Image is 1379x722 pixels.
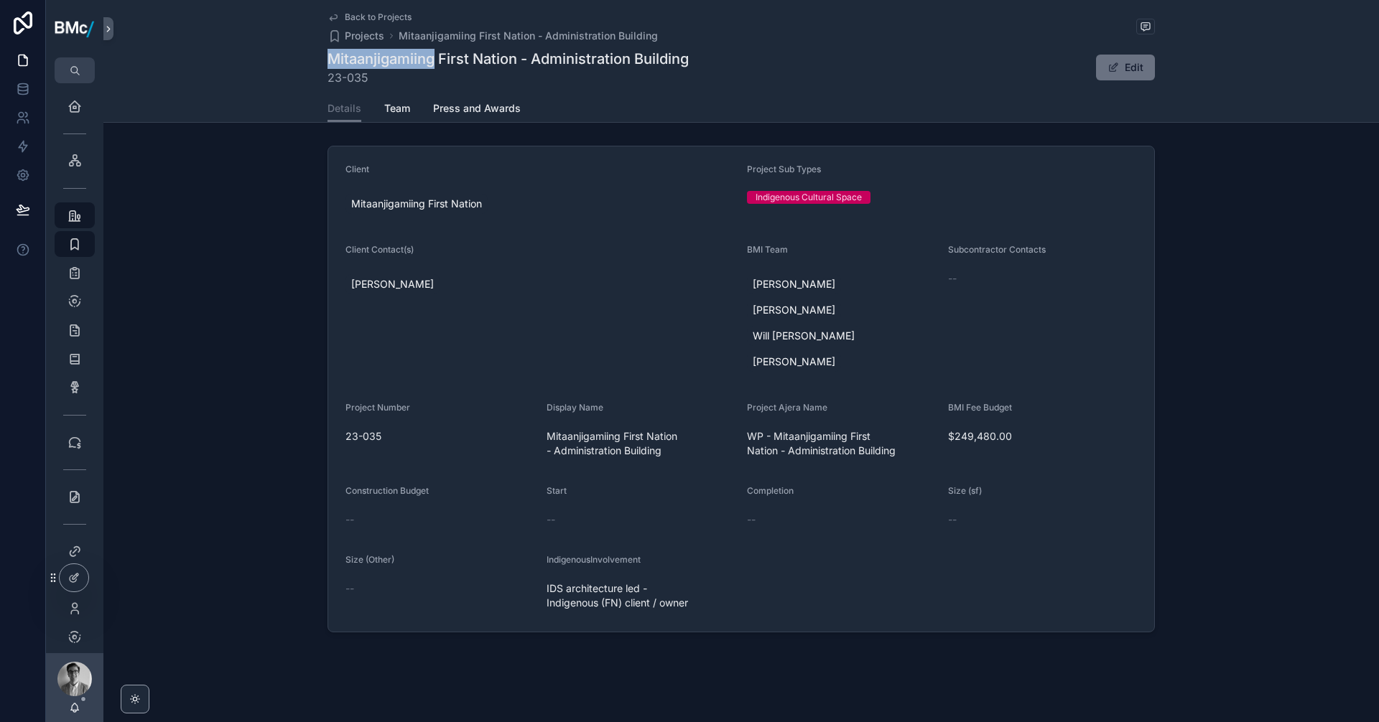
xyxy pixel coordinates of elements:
span: [PERSON_NAME] [753,355,835,369]
span: Size (Other) [345,554,394,565]
div: scrollable content [46,83,103,653]
a: Back to Projects [328,11,412,23]
span: 23-035 [345,429,535,444]
a: Details [328,95,361,123]
span: -- [345,581,354,596]
span: Press and Awards [433,101,521,116]
span: [PERSON_NAME] [753,303,835,317]
a: Press and Awards [433,95,521,124]
span: -- [948,512,957,527]
span: Display Name [547,402,603,413]
span: BMI Team [747,244,788,255]
span: BMI Fee Budget [948,402,1012,413]
span: WP - Mitaanjigamiing First Nation - Administration Building [747,429,937,458]
span: Team [384,101,410,116]
span: Details [328,101,361,116]
a: Will [PERSON_NAME] [747,326,860,346]
a: [PERSON_NAME] [747,274,841,294]
span: Start [547,485,567,496]
span: Will [PERSON_NAME] [753,329,855,343]
span: Mitaanjigamiing First Nation [351,197,482,211]
button: Edit [1096,55,1155,80]
span: Completion [747,485,794,496]
span: Size (sf) [948,485,982,496]
h1: Mitaanjigamiing First Nation - Administration Building [328,49,689,69]
span: Client Contact(s) [345,244,414,255]
a: [PERSON_NAME] [345,274,440,294]
span: Project Number [345,402,410,413]
span: 23-035 [328,69,689,86]
span: Mitaanjigamiing First Nation - Administration Building [547,429,736,458]
span: IndigenousInvolvement [547,554,641,565]
div: Indigenous Cultural Space [756,191,862,204]
span: Construction Budget [345,485,429,496]
span: -- [948,271,957,286]
span: Back to Projects [345,11,412,23]
span: -- [345,512,354,527]
a: [PERSON_NAME] [747,352,841,372]
span: IDS architecture led - Indigenous (FN) client / owner [547,581,736,610]
span: Project Sub Types [747,164,821,174]
span: $249,480.00 [948,429,1138,444]
img: App logo [55,18,95,39]
span: -- [547,512,555,527]
span: Project Ajera Name [747,402,827,413]
span: -- [747,512,756,527]
a: Mitaanjigamiing First Nation [345,194,488,214]
a: Team [384,95,410,124]
a: Mitaanjigamiing First Nation - Administration Building [399,29,658,43]
span: Projects [345,29,384,43]
span: [PERSON_NAME] [753,277,835,291]
a: Projects [328,29,384,43]
span: Client [345,164,369,174]
span: Subcontractor Contacts [948,244,1046,255]
span: [PERSON_NAME] [351,277,434,291]
a: [PERSON_NAME] [747,300,841,320]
